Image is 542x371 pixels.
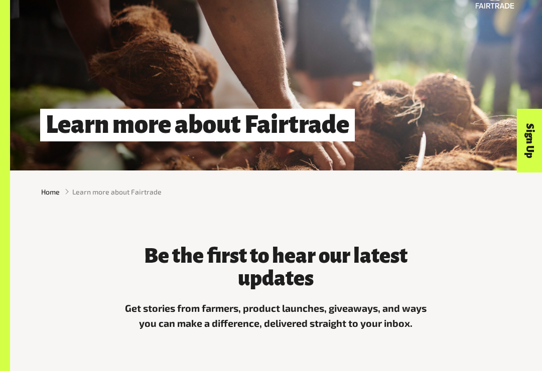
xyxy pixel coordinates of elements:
h3: Be the first to hear our latest updates [121,245,431,290]
p: Get stories from farmers, product launches, giveaways, and ways you can make a difference, delive... [121,301,431,330]
span: Learn more about Fairtrade [72,187,162,197]
h1: Learn more about Fairtrade [40,109,355,141]
a: Home [41,187,60,197]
